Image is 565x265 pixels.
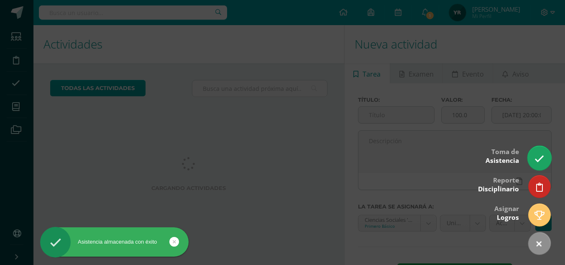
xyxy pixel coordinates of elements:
div: Asistencia almacenada con éxito [40,238,189,246]
div: Reporte [478,170,519,198]
div: Toma de [486,142,519,169]
div: Asignar [494,199,519,226]
span: Disciplinario [478,185,519,193]
span: Asistencia [486,156,519,165]
span: Logros [497,213,519,222]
